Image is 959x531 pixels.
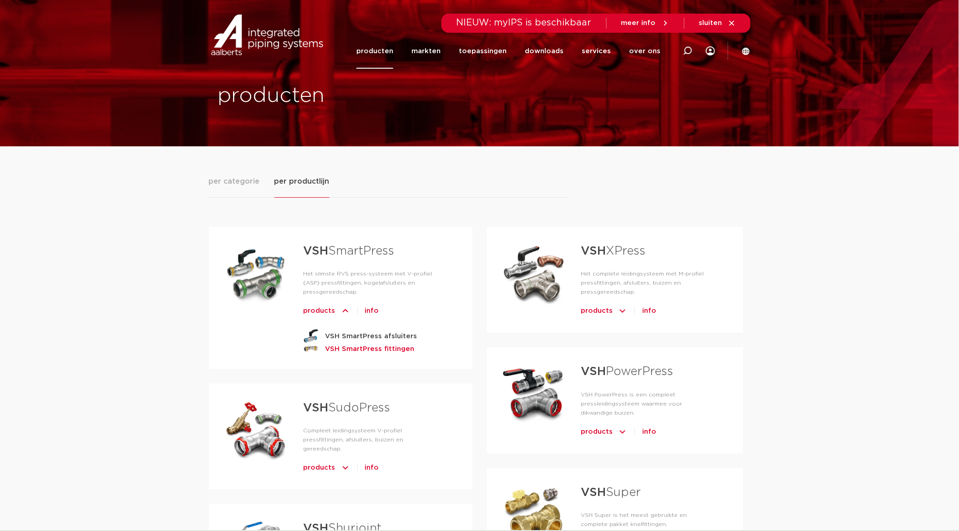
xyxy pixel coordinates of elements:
[618,304,627,318] img: icon-chevron-up-1.svg
[699,19,736,27] a: sluiten
[581,486,641,498] a: VSHSuper
[581,366,606,377] strong: VSH
[581,486,606,498] strong: VSH
[411,34,441,69] a: markten
[581,511,714,529] p: VSH Super is het meest gebruikte en complete pakket knelfittingen.
[699,20,722,26] span: sluiten
[621,20,656,26] span: meer info
[642,425,656,439] a: info
[457,18,592,27] span: NIEUW: myIPS is beschikbaar
[581,425,613,439] span: products
[304,245,395,257] a: VSHSmartPress
[525,34,563,69] a: downloads
[582,34,611,69] a: services
[365,461,379,475] a: info
[581,304,613,318] span: products
[618,425,627,439] img: icon-chevron-up-1.svg
[642,304,656,318] a: info
[581,269,714,296] p: Het complete leidingsysteem met M-profiel pressfittingen, afsluiters, buizen en pressgereedschap.
[365,304,379,318] a: info
[274,176,330,187] span: per productlijn
[459,34,507,69] a: toepassingen
[325,331,417,342] strong: VSH SmartPress afsluiters
[304,343,443,355] a: VSH SmartPress fittingen
[581,245,645,257] a: VSHXPress
[304,304,335,318] span: products
[356,34,660,69] nav: Menu
[629,34,660,69] a: over ons
[621,19,670,27] a: meer info
[341,461,350,475] img: icon-chevron-up-1.svg
[304,402,329,414] strong: VSH
[304,461,335,475] span: products
[341,304,350,318] img: icon-chevron-up-1.svg
[218,81,475,110] h1: producten
[304,402,391,414] a: VSHSudoPress
[209,176,260,187] span: per categorie
[304,329,443,343] a: VSH SmartPress afsluiters
[581,366,673,377] a: VSHPowerPress
[581,245,606,257] strong: VSH
[356,34,393,69] a: producten
[304,426,443,453] p: Compleet leidingsysteem V-profiel pressfittingen, afsluiters, buizen en gereedschap.
[325,343,415,355] strong: VSH SmartPress fittingen
[581,390,714,417] p: VSH PowerPress is een compleet pressleidingsysteem waarmee voor dikwandige buizen.
[304,245,329,257] strong: VSH
[304,269,443,296] p: Het slimste RVS press-systeem met V-profiel (ASP) pressfittingen, kogelafsluiters en pressgereeds...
